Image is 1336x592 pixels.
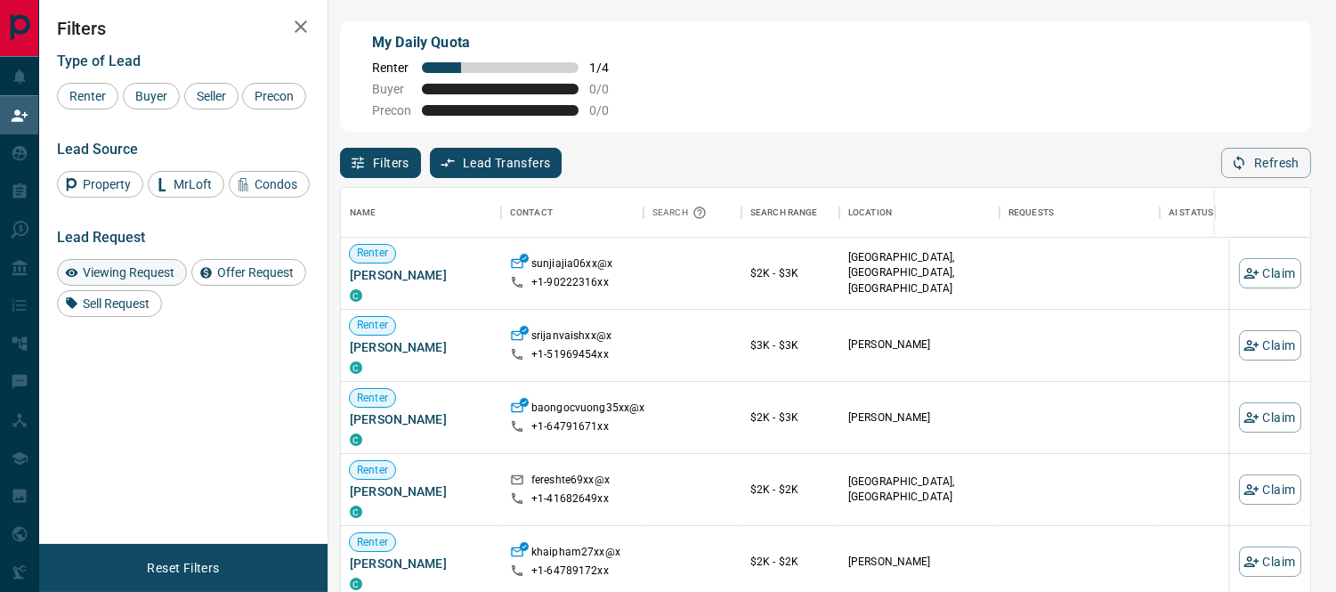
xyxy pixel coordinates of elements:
[372,82,411,96] span: Buyer
[741,188,839,238] div: Search Range
[848,555,991,570] p: [PERSON_NAME]
[129,89,174,103] span: Buyer
[589,82,628,96] span: 0 / 0
[57,53,141,69] span: Type of Lead
[848,474,991,505] p: [GEOGRAPHIC_DATA], [GEOGRAPHIC_DATA]
[372,103,411,118] span: Precon
[350,266,492,284] span: [PERSON_NAME]
[350,410,492,428] span: [PERSON_NAME]
[1239,330,1301,361] button: Claim
[57,171,143,198] div: Property
[57,229,145,246] span: Lead Request
[167,177,218,191] span: MrLoft
[350,338,492,356] span: [PERSON_NAME]
[1239,474,1301,505] button: Claim
[750,188,818,238] div: Search Range
[589,103,628,118] span: 0 / 0
[531,275,609,290] p: +1- 90222316xx
[350,483,492,500] span: [PERSON_NAME]
[350,391,395,406] span: Renter
[190,89,232,103] span: Seller
[350,555,492,572] span: [PERSON_NAME]
[531,328,611,347] p: srijanvaishxx@x
[57,290,162,317] div: Sell Request
[350,188,377,238] div: Name
[350,289,362,302] div: condos.ca
[350,578,362,590] div: condos.ca
[652,188,711,238] div: Search
[848,188,892,238] div: Location
[430,148,563,178] button: Lead Transfers
[750,554,830,570] p: $2K - $2K
[531,347,609,362] p: +1- 51969454xx
[350,434,362,446] div: condos.ca
[531,545,620,564] p: khaipham27xx@x
[350,361,362,374] div: condos.ca
[148,171,224,198] div: MrLoft
[750,337,830,353] p: $3K - $3K
[350,246,395,261] span: Renter
[1000,188,1160,238] div: Requests
[501,188,644,238] div: Contact
[57,83,118,109] div: Renter
[248,177,304,191] span: Condos
[372,61,411,75] span: Renter
[531,419,609,434] p: +1- 64791671xx
[57,18,310,39] h2: Filters
[750,265,830,281] p: $2K - $3K
[184,83,239,109] div: Seller
[839,188,1000,238] div: Location
[750,482,830,498] p: $2K - $2K
[1239,402,1301,433] button: Claim
[77,296,156,311] span: Sell Request
[848,337,991,353] p: [PERSON_NAME]
[341,188,501,238] div: Name
[123,83,180,109] div: Buyer
[531,401,644,419] p: baongocvuong35xx@x
[229,171,310,198] div: Condos
[531,473,610,491] p: fereshte69xx@x
[1239,547,1301,577] button: Claim
[1221,148,1311,178] button: Refresh
[350,463,395,478] span: Renter
[531,491,609,507] p: +1- 41682649xx
[589,61,628,75] span: 1 / 4
[750,410,830,426] p: $2K - $3K
[248,89,300,103] span: Precon
[1008,188,1054,238] div: Requests
[531,256,612,275] p: sunjiajia06xx@x
[848,410,991,426] p: [PERSON_NAME]
[57,141,138,158] span: Lead Source
[848,250,991,296] p: [GEOGRAPHIC_DATA], [GEOGRAPHIC_DATA], [GEOGRAPHIC_DATA]
[191,259,306,286] div: Offer Request
[77,177,137,191] span: Property
[372,32,628,53] p: My Daily Quota
[531,564,609,579] p: +1- 64789172xx
[340,148,421,178] button: Filters
[1169,188,1213,238] div: AI Status
[1239,258,1301,288] button: Claim
[77,265,181,280] span: Viewing Request
[510,188,553,238] div: Contact
[350,318,395,333] span: Renter
[350,506,362,518] div: condos.ca
[350,535,395,550] span: Renter
[211,265,300,280] span: Offer Request
[57,259,187,286] div: Viewing Request
[135,553,231,583] button: Reset Filters
[63,89,112,103] span: Renter
[242,83,306,109] div: Precon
